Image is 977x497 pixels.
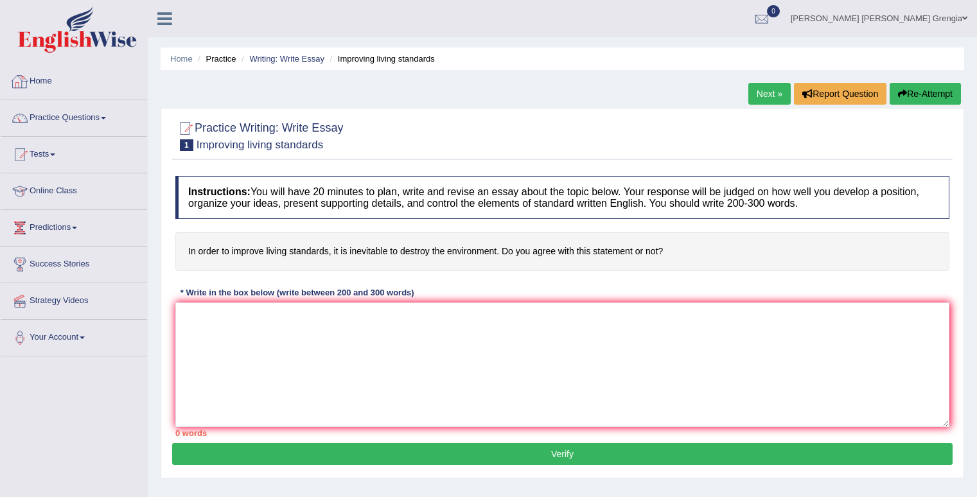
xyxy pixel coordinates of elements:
button: Re-Attempt [890,83,961,105]
div: 0 words [175,427,949,439]
div: * Write in the box below (write between 200 and 300 words) [175,287,419,299]
li: Improving living standards [327,53,435,65]
small: Improving living standards [197,139,323,151]
h2: Practice Writing: Write Essay [175,119,343,151]
h4: You will have 20 minutes to plan, write and revise an essay about the topic below. Your response ... [175,176,949,219]
a: Online Class [1,173,147,205]
a: Writing: Write Essay [249,54,324,64]
b: Instructions: [188,186,251,197]
h4: In order to improve living standards, it is inevitable to destroy the environment. Do you agree w... [175,232,949,271]
a: Home [1,64,147,96]
li: Practice [195,53,236,65]
a: Practice Questions [1,100,147,132]
span: 0 [767,5,780,17]
a: Next » [748,83,791,105]
a: Predictions [1,210,147,242]
span: 1 [180,139,193,151]
a: Home [170,54,193,64]
a: Success Stories [1,247,147,279]
a: Tests [1,137,147,169]
button: Verify [172,443,953,465]
a: Your Account [1,320,147,352]
button: Report Question [794,83,886,105]
a: Strategy Videos [1,283,147,315]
